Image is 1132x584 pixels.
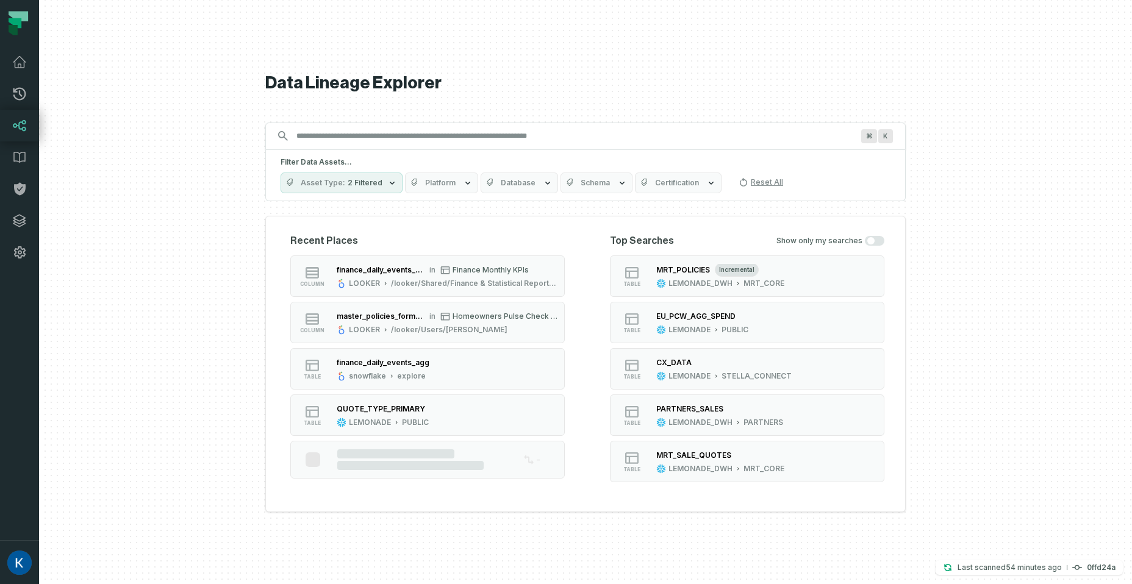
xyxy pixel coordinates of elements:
[861,129,877,143] span: Press ⌘ + K to focus the search bar
[958,561,1062,574] p: Last scanned
[1006,563,1062,572] relative-time: Aug 27, 2025, 10:37 AM EDT
[7,550,32,575] img: avatar of Kai Welsh
[1087,564,1116,571] h4: 0ffd24a
[936,560,1123,575] button: Last scanned[DATE] 10:37:45 AM0ffd24a
[878,129,893,143] span: Press ⌘ + K to focus the search bar
[265,73,906,94] h1: Data Lineage Explorer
